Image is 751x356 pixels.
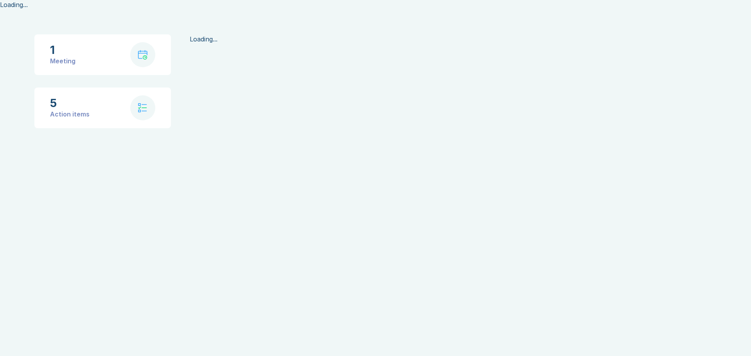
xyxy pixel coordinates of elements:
div: 1 [50,44,75,56]
div: Action items [50,109,90,119]
div: Meeting [50,56,75,66]
div: 5 [50,97,90,109]
img: calendar-with-clock.svg [138,50,147,60]
img: check-list.svg [138,103,147,113]
div: Loading... [190,34,717,44]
